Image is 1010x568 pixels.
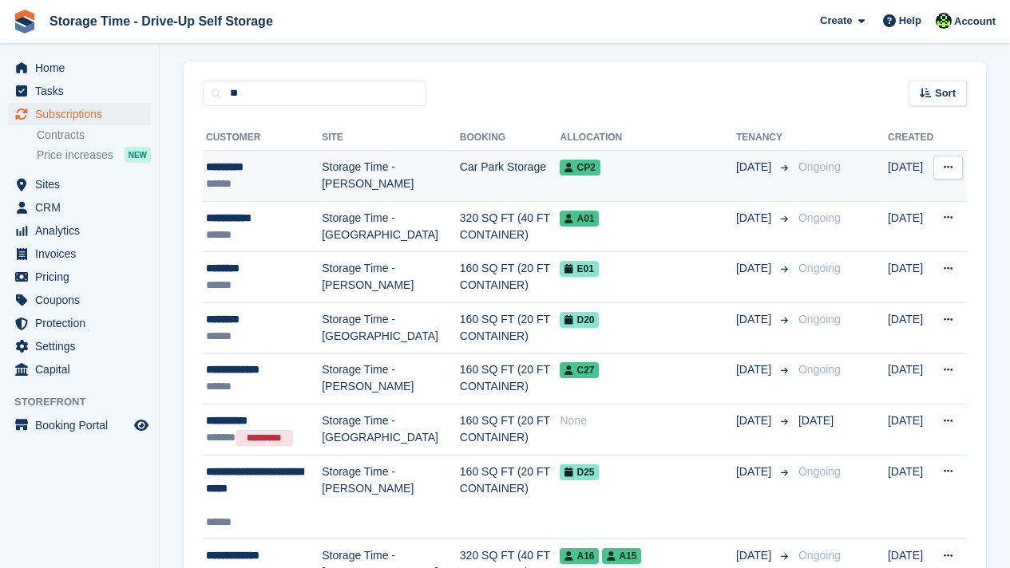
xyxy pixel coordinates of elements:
[8,358,151,381] a: menu
[125,147,151,163] div: NEW
[560,464,599,480] span: D25
[203,125,322,151] th: Customer
[798,160,841,173] span: Ongoing
[736,463,774,480] span: [DATE]
[8,196,151,219] a: menu
[736,547,774,564] span: [DATE]
[322,201,460,252] td: Storage Time - [GEOGRAPHIC_DATA]
[322,125,460,151] th: Site
[13,10,37,34] img: stora-icon-8386f47178a22dfd0bd8f6a31ec36ba5ce8667c1dd55bd0f319d3a0aa187defe.svg
[888,455,933,539] td: [DATE]
[322,455,460,539] td: Storage Time - [PERSON_NAME]
[560,125,736,151] th: Allocation
[736,412,774,429] span: [DATE]
[888,353,933,404] td: [DATE]
[8,312,151,334] a: menu
[132,416,151,435] a: Preview store
[35,289,131,311] span: Coupons
[936,13,952,29] img: Laaibah Sarwar
[35,358,131,381] span: Capital
[560,362,599,378] span: C27
[35,335,131,357] span: Settings
[736,311,774,328] span: [DATE]
[954,14,996,30] span: Account
[798,465,841,478] span: Ongoing
[8,57,151,79] a: menu
[888,151,933,202] td: [DATE]
[460,353,560,404] td: 160 SQ FT (20 FT CONTAINER)
[322,252,460,303] td: Storage Time - [PERSON_NAME]
[798,211,841,224] span: Ongoing
[602,548,641,564] span: A15
[460,252,560,303] td: 160 SQ FT (20 FT CONTAINER)
[14,394,159,410] span: Storefront
[35,103,131,125] span: Subscriptions
[35,196,131,219] span: CRM
[560,548,599,564] span: A16
[736,125,792,151] th: Tenancy
[35,57,131,79] span: Home
[322,151,460,202] td: Storage Time - [PERSON_NAME]
[37,146,151,164] a: Price increases NEW
[736,159,774,176] span: [DATE]
[798,262,841,274] span: Ongoing
[798,414,834,427] span: [DATE]
[8,414,151,436] a: menu
[888,302,933,353] td: [DATE]
[35,173,131,195] span: Sites
[736,361,774,378] span: [DATE]
[460,404,560,456] td: 160 SQ FT (20 FT CONTAINER)
[8,266,151,288] a: menu
[8,219,151,242] a: menu
[322,353,460,404] td: Storage Time - [PERSON_NAME]
[560,160,600,176] span: CP2
[736,260,774,277] span: [DATE]
[899,13,921,29] span: Help
[888,404,933,456] td: [DATE]
[8,335,151,357] a: menu
[35,243,131,265] span: Invoices
[8,243,151,265] a: menu
[8,289,151,311] a: menu
[460,302,560,353] td: 160 SQ FT (20 FT CONTAINER)
[560,261,598,277] span: E01
[888,201,933,252] td: [DATE]
[560,412,736,429] div: None
[460,125,560,151] th: Booking
[460,201,560,252] td: 320 SQ FT (40 FT CONTAINER)
[8,80,151,102] a: menu
[35,414,131,436] span: Booking Portal
[888,252,933,303] td: [DATE]
[322,302,460,353] td: Storage Time - [GEOGRAPHIC_DATA]
[736,210,774,227] span: [DATE]
[888,125,933,151] th: Created
[560,211,599,227] span: A01
[8,173,151,195] a: menu
[35,266,131,288] span: Pricing
[798,363,841,376] span: Ongoing
[35,80,131,102] span: Tasks
[460,455,560,539] td: 160 SQ FT (20 FT CONTAINER)
[460,151,560,202] td: Car Park Storage
[8,103,151,125] a: menu
[35,219,131,242] span: Analytics
[798,549,841,562] span: Ongoing
[37,128,151,143] a: Contracts
[820,13,852,29] span: Create
[798,313,841,325] span: Ongoing
[43,8,279,34] a: Storage Time - Drive-Up Self Storage
[35,312,131,334] span: Protection
[935,85,956,101] span: Sort
[560,312,599,328] span: D20
[37,148,113,163] span: Price increases
[322,404,460,456] td: Storage Time - [GEOGRAPHIC_DATA]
